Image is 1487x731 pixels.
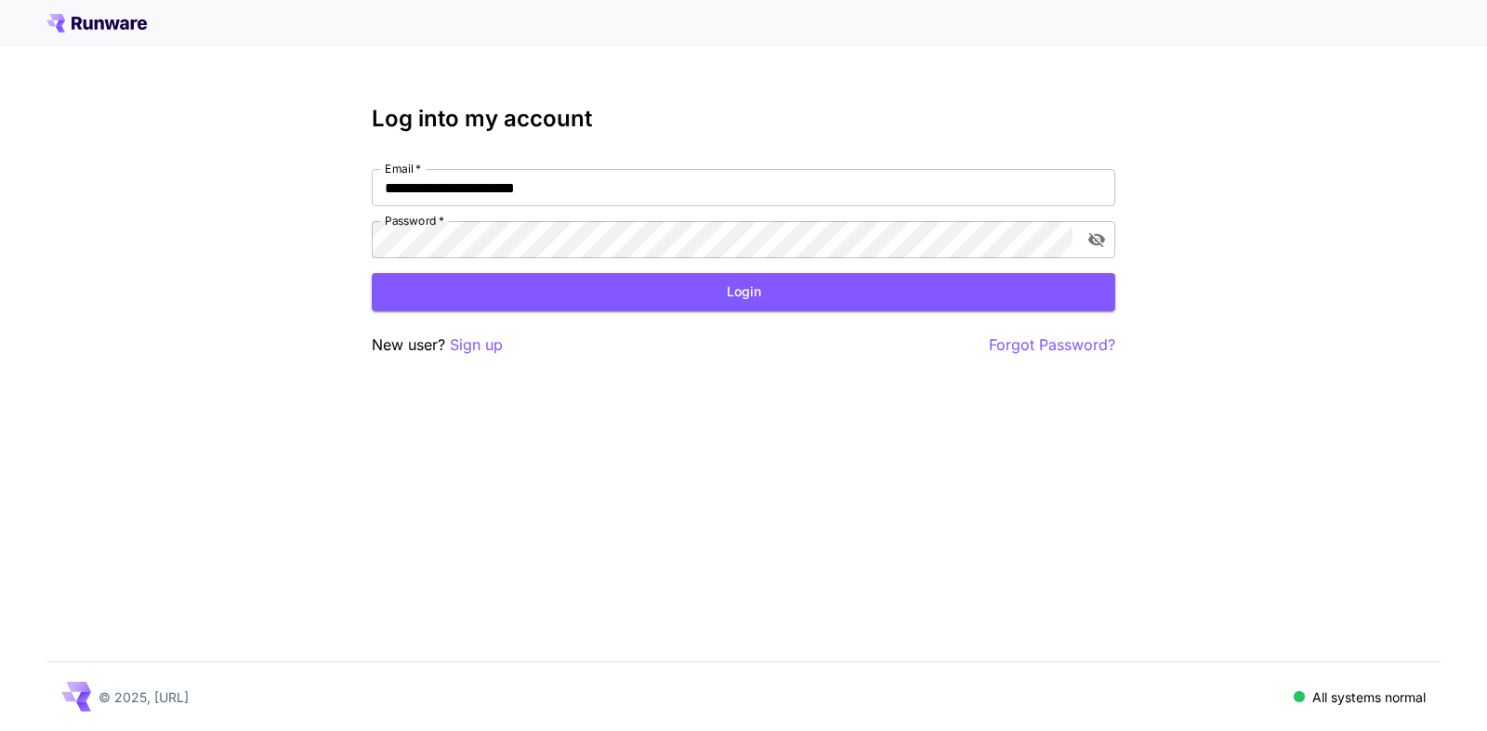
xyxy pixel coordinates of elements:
button: Forgot Password? [989,333,1115,357]
p: © 2025, [URL] [99,687,189,707]
label: Email [385,161,421,176]
button: Sign up [450,333,503,357]
p: New user? [372,333,503,357]
h3: Log into my account [372,106,1115,132]
p: All systems normal [1312,687,1426,707]
label: Password [385,213,444,228]
button: Login [372,273,1115,311]
button: toggle password visibility [1080,223,1113,256]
